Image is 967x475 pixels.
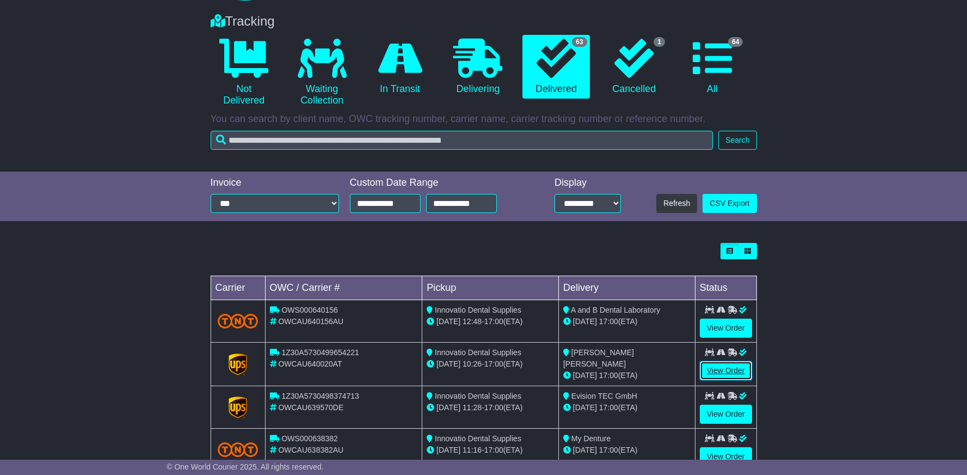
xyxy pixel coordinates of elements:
[278,317,343,326] span: OWCAU640156AU
[700,447,752,466] a: View Order
[265,276,422,300] td: OWC / Carrier #
[435,348,521,357] span: Innovatio Dental Supplies
[573,317,597,326] span: [DATE]
[599,371,618,380] span: 17:00
[563,370,691,381] div: (ETA)
[229,354,247,375] img: GetCarrierServiceLogo
[700,361,752,380] a: View Order
[366,35,433,99] a: In Transit
[427,402,554,413] div: - (ETA)
[563,316,691,327] div: (ETA)
[571,306,660,314] span: A and B Dental Laboratory
[463,360,482,368] span: 10:26
[281,306,338,314] span: OWS000640156
[563,348,634,368] span: [PERSON_NAME] [PERSON_NAME]
[563,444,691,456] div: (ETA)
[599,403,618,412] span: 17:00
[350,177,525,189] div: Custom Date Range
[484,403,503,412] span: 17:00
[463,317,482,326] span: 12:48
[278,403,343,412] span: OWCAU639570DE
[679,35,746,99] a: 64 All
[427,316,554,327] div: - (ETA)
[436,317,460,326] span: [DATE]
[522,35,589,99] a: 63 Delivered
[229,397,247,418] img: GetCarrierServiceLogo
[422,276,559,300] td: Pickup
[656,194,697,213] button: Refresh
[572,37,587,47] span: 63
[211,113,757,125] p: You can search by client name, OWC tracking number, carrier name, carrier tracking number or refe...
[427,358,554,370] div: - (ETA)
[700,405,752,424] a: View Order
[281,392,359,400] span: 1Z30A5730498374713
[218,442,258,457] img: TNT_Domestic.png
[601,35,668,99] a: 1 Cancelled
[278,360,342,368] span: OWCAU640020AT
[427,444,554,456] div: - (ETA)
[205,14,762,29] div: Tracking
[278,446,343,454] span: OWCAU638382AU
[555,177,621,189] div: Display
[281,348,359,357] span: 1Z30A5730499654221
[435,434,521,443] span: Innovatio Dental Supplies
[700,319,752,338] a: View Order
[211,276,265,300] td: Carrier
[718,131,756,150] button: Search
[435,392,521,400] span: Innovatio Dental Supplies
[573,446,597,454] span: [DATE]
[445,35,512,99] a: Delivering
[573,371,597,380] span: [DATE]
[167,462,324,471] span: © One World Courier 2025. All rights reserved.
[695,276,756,300] td: Status
[484,446,503,454] span: 17:00
[463,446,482,454] span: 11:16
[703,194,756,213] a: CSV Export
[563,402,691,413] div: (ETA)
[654,37,665,47] span: 1
[288,35,355,111] a: Waiting Collection
[484,360,503,368] span: 17:00
[211,35,278,111] a: Not Delivered
[599,446,618,454] span: 17:00
[436,360,460,368] span: [DATE]
[571,392,637,400] span: Evision TEC GmbH
[435,306,521,314] span: Innovatio Dental Supplies
[436,446,460,454] span: [DATE]
[463,403,482,412] span: 11:28
[571,434,611,443] span: My Denture
[599,317,618,326] span: 17:00
[281,434,338,443] span: OWS000638382
[218,314,258,328] img: TNT_Domestic.png
[211,177,339,189] div: Invoice
[573,403,597,412] span: [DATE]
[436,403,460,412] span: [DATE]
[728,37,743,47] span: 64
[484,317,503,326] span: 17:00
[558,276,695,300] td: Delivery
